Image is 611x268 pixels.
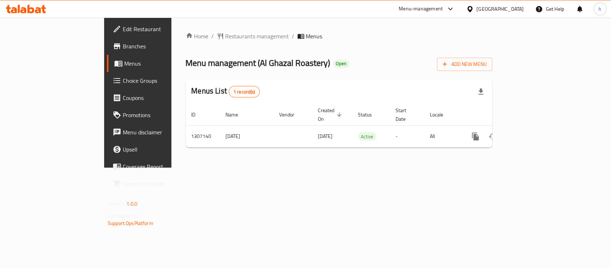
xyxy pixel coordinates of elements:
span: ID [191,110,205,119]
div: Total records count [229,86,260,97]
span: Grocery Checklist [123,180,200,188]
a: Menus [107,55,206,72]
span: Upsell [123,145,200,154]
span: 1 record(s) [229,88,260,95]
td: - [390,125,425,147]
span: 1.0.0 [126,199,137,209]
span: Vendor [280,110,304,119]
div: Open [333,59,350,68]
span: Edit Restaurant [123,25,200,33]
table: enhanced table [186,104,542,148]
span: Start Date [396,106,416,123]
span: Menu management ( Al Ghazal Roastery ) [186,55,330,71]
a: Restaurants management [217,32,289,40]
button: Add New Menu [437,58,493,71]
a: Coverage Report [107,158,206,175]
a: Grocery Checklist [107,175,206,192]
a: Support.OpsPlatform [108,219,153,228]
a: Branches [107,38,206,55]
button: more [467,128,484,145]
nav: breadcrumb [186,32,493,40]
span: Restaurants management [226,32,289,40]
span: Status [358,110,382,119]
span: Version: [108,199,125,209]
span: h [599,5,602,13]
span: Menus [124,59,200,68]
button: Change Status [484,128,501,145]
h2: Menus List [191,86,260,97]
td: All [425,125,461,147]
span: Coupons [123,94,200,102]
span: Get support on: [108,211,141,221]
li: / [212,32,214,40]
span: Menus [306,32,323,40]
span: Menu disclaimer [123,128,200,137]
div: Export file [472,83,490,100]
span: [DATE] [318,131,333,141]
span: Branches [123,42,200,51]
span: Name [226,110,248,119]
span: Open [333,61,350,67]
div: [GEOGRAPHIC_DATA] [477,5,524,13]
span: Locale [430,110,453,119]
span: Promotions [123,111,200,119]
a: Coupons [107,89,206,106]
span: Coverage Report [123,162,200,171]
a: Upsell [107,141,206,158]
li: / [292,32,295,40]
span: Add New Menu [443,60,487,69]
td: [DATE] [220,125,274,147]
a: Promotions [107,106,206,124]
a: Edit Restaurant [107,20,206,38]
div: Menu-management [399,5,443,13]
span: Choice Groups [123,76,200,85]
a: Choice Groups [107,72,206,89]
th: Actions [461,104,542,126]
span: Created On [318,106,344,123]
a: Menu disclaimer [107,124,206,141]
span: Active [358,133,377,141]
div: Active [358,132,377,141]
